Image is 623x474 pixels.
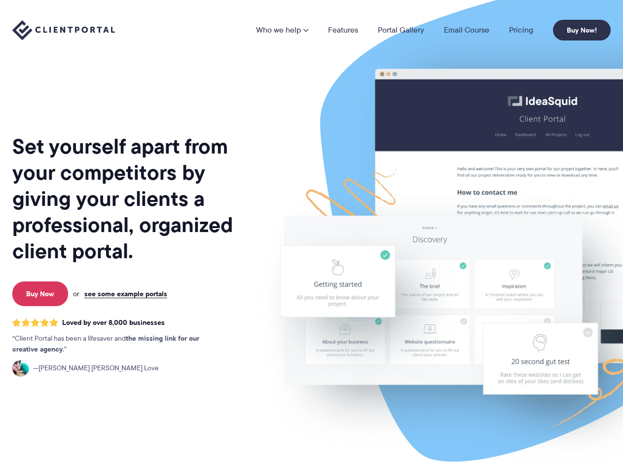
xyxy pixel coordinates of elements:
[553,20,611,40] a: Buy Now!
[12,281,68,306] a: Buy Now
[62,318,165,327] span: Loved by over 8,000 businesses
[12,133,252,264] h1: Set yourself apart from your competitors by giving your clients a professional, organized client ...
[509,26,533,34] a: Pricing
[12,333,199,355] strong: the missing link for our creative agency
[378,26,424,34] a: Portal Gallery
[12,333,220,355] p: Client Portal has been a lifesaver and .
[33,363,159,374] span: [PERSON_NAME] [PERSON_NAME] Love
[444,26,489,34] a: Email Course
[256,26,308,34] a: Who we help
[328,26,358,34] a: Features
[73,289,79,298] span: or
[84,289,167,298] a: see some example portals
